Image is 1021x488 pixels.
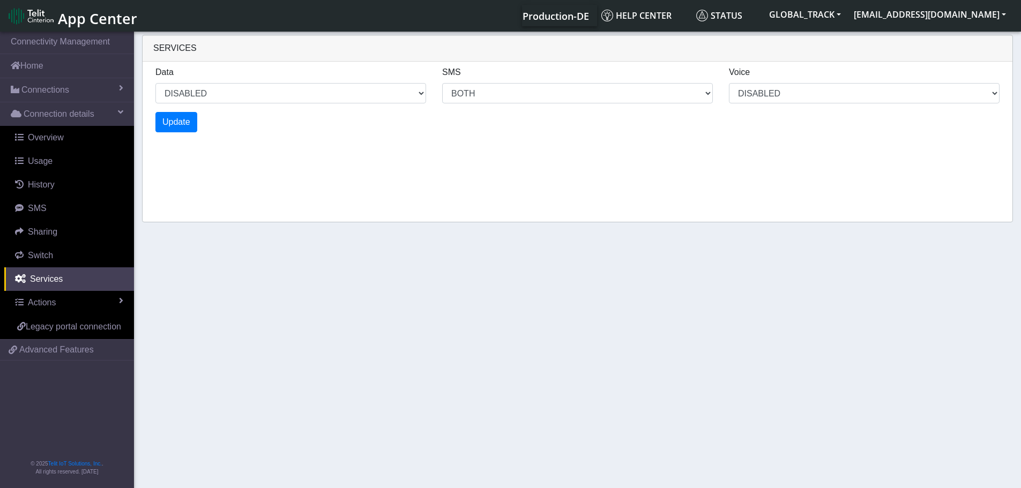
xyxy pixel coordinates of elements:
span: Connections [21,84,69,96]
a: Actions [4,291,134,314]
a: SMS [4,197,134,220]
button: [EMAIL_ADDRESS][DOMAIN_NAME] [847,5,1012,24]
label: Voice [729,66,750,79]
button: Update [155,112,197,132]
span: Connection details [24,108,94,121]
a: Help center [597,5,692,26]
span: Advanced Features [19,343,94,356]
a: Overview [4,126,134,149]
span: Sharing [28,227,57,236]
a: Telit IoT Solutions, Inc. [48,461,102,467]
a: Your current platform instance [522,5,588,26]
span: History [28,180,55,189]
button: GLOBAL_TRACK [763,5,847,24]
span: Legacy portal connection [26,322,121,331]
span: Update [162,117,190,126]
span: App Center [58,9,137,28]
a: Services [4,267,134,291]
span: SMS [28,204,47,213]
img: logo-telit-cinterion-gw-new.png [9,7,54,25]
span: Switch [28,251,53,260]
a: Usage [4,149,134,173]
span: Usage [28,156,53,166]
span: Production-DE [523,10,589,22]
a: History [4,173,134,197]
span: Actions [28,298,56,307]
img: status.svg [696,10,708,21]
span: Services [30,274,63,283]
img: knowledge.svg [601,10,613,21]
a: Sharing [4,220,134,244]
span: Help center [601,10,672,21]
a: Switch [4,244,134,267]
a: App Center [9,4,136,27]
a: Status [692,5,763,26]
span: Overview [28,133,64,142]
label: Data [155,66,174,79]
label: SMS [442,66,461,79]
span: Status [696,10,742,21]
span: Services [153,43,197,52]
